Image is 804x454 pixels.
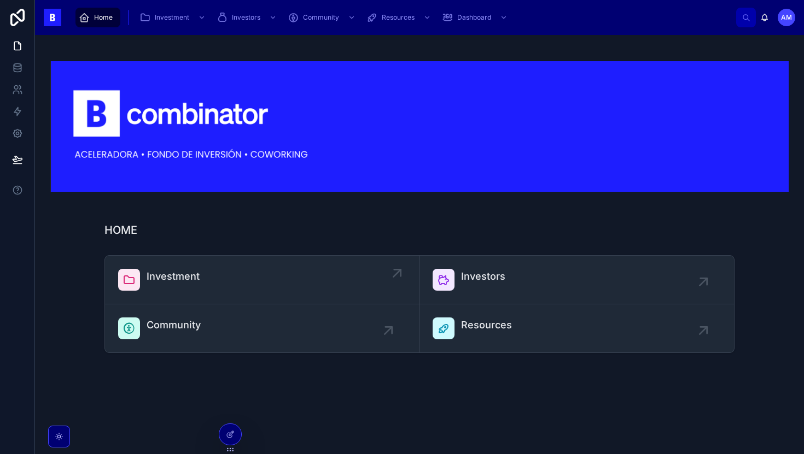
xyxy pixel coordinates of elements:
[105,256,420,304] a: Investment
[303,13,339,22] span: Community
[457,13,491,22] span: Dashboard
[439,8,513,27] a: Dashboard
[232,13,260,22] span: Investors
[461,269,505,284] span: Investors
[105,304,420,352] a: Community
[75,8,120,27] a: Home
[147,317,201,333] span: Community
[155,13,189,22] span: Investment
[213,8,282,27] a: Investors
[104,222,137,238] h1: HOME
[70,5,736,30] div: scrollable content
[44,9,61,26] img: App logo
[50,61,789,192] img: 18445-Captura-de-Pantalla-2024-03-07-a-las-17.49.44.png
[147,269,200,284] span: Investment
[382,13,415,22] span: Resources
[363,8,436,27] a: Resources
[420,256,734,304] a: Investors
[284,8,361,27] a: Community
[94,13,113,22] span: Home
[136,8,211,27] a: Investment
[781,13,792,22] span: AM
[420,304,734,352] a: Resources
[461,317,512,333] span: Resources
